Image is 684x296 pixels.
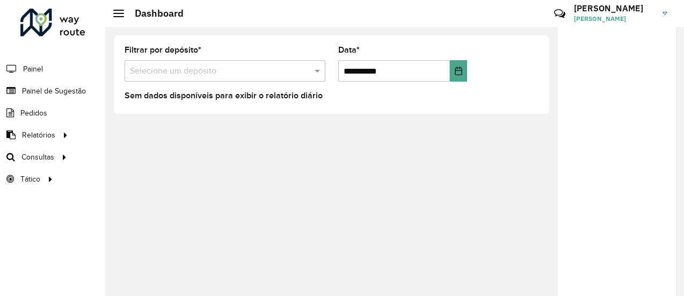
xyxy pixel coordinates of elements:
[125,44,201,56] label: Filtrar por depósito
[20,107,47,119] span: Pedidos
[23,63,43,75] span: Painel
[20,174,40,185] span: Tático
[21,151,54,163] span: Consultas
[22,85,86,97] span: Painel de Sugestão
[125,89,323,102] label: Sem dados disponíveis para exibir o relatório diário
[124,8,184,19] h2: Dashboard
[574,14,654,24] span: [PERSON_NAME]
[574,3,654,13] h3: [PERSON_NAME]
[22,129,55,141] span: Relatórios
[338,44,360,56] label: Data
[450,60,467,82] button: Choose Date
[548,2,571,25] a: Contato Rápido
